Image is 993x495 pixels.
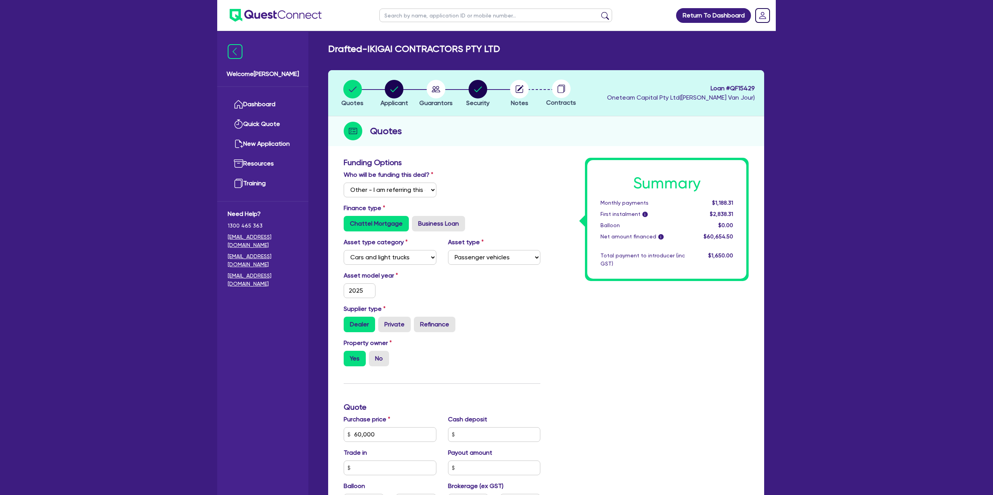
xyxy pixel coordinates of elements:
[341,79,364,108] button: Quotes
[712,200,733,206] span: $1,188.31
[448,481,503,491] label: Brokerage (ex GST)
[344,158,540,167] h3: Funding Options
[511,99,528,107] span: Notes
[546,99,576,106] span: Contracts
[234,139,243,148] img: new-application
[228,233,298,249] a: [EMAIL_ADDRESS][DOMAIN_NAME]
[344,448,367,457] label: Trade in
[510,79,529,108] button: Notes
[419,79,453,108] button: Guarantors
[228,222,298,230] span: 1300 465 363
[595,199,691,207] div: Monthly payments
[704,233,733,240] span: $60,654.50
[344,415,390,424] label: Purchase price
[328,43,500,55] h2: Drafted - IKIGAI CONTRACTORS PTY LTD
[448,448,492,457] label: Payout amount
[228,209,298,219] span: Need Help?
[344,170,433,179] label: Who will be funding this deal?
[228,252,298,269] a: [EMAIL_ADDRESS][DOMAIN_NAME]
[234,159,243,168] img: resources
[595,210,691,218] div: First instalment
[419,99,453,107] span: Guarantors
[380,79,408,108] button: Applicant
[344,204,385,213] label: Finance type
[341,99,363,107] span: Quotes
[344,122,362,140] img: step-icon
[228,154,298,174] a: Resources
[344,216,409,231] label: Chattel Mortgage
[381,99,408,107] span: Applicant
[466,79,490,108] button: Security
[228,95,298,114] a: Dashboard
[344,304,386,314] label: Supplier type
[230,9,322,22] img: quest-connect-logo-blue
[676,8,751,23] a: Return To Dashboard
[227,69,299,79] span: Welcome [PERSON_NAME]
[344,481,365,491] label: Balloon
[234,179,243,188] img: training
[708,252,733,259] span: $1,650.00
[344,402,540,412] h3: Quote
[642,212,648,217] span: i
[718,222,733,228] span: $0.00
[600,174,733,193] h1: Summary
[228,134,298,154] a: New Application
[658,234,664,240] span: i
[370,124,402,138] h2: Quotes
[344,238,408,247] label: Asset type category
[234,119,243,129] img: quick-quote
[607,94,755,101] span: Oneteam Capital Pty Ltd ( [PERSON_NAME] Van Jour )
[595,221,691,229] div: Balloon
[710,211,733,217] span: $2,838.31
[414,317,455,332] label: Refinance
[466,99,490,107] span: Security
[448,238,484,247] label: Asset type
[378,317,411,332] label: Private
[228,44,242,59] img: icon-menu-close
[607,84,755,93] span: Loan # QF15429
[369,351,389,366] label: No
[595,233,691,241] div: Net amount financed
[753,5,773,26] a: Dropdown toggle
[412,216,465,231] label: Business Loan
[379,9,612,22] input: Search by name, application ID or mobile number...
[228,114,298,134] a: Quick Quote
[228,174,298,193] a: Training
[338,271,442,280] label: Asset model year
[344,351,366,366] label: Yes
[228,272,298,288] a: [EMAIL_ADDRESS][DOMAIN_NAME]
[344,338,392,348] label: Property owner
[595,252,691,268] div: Total payment to introducer (inc GST)
[344,317,375,332] label: Dealer
[448,415,487,424] label: Cash deposit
